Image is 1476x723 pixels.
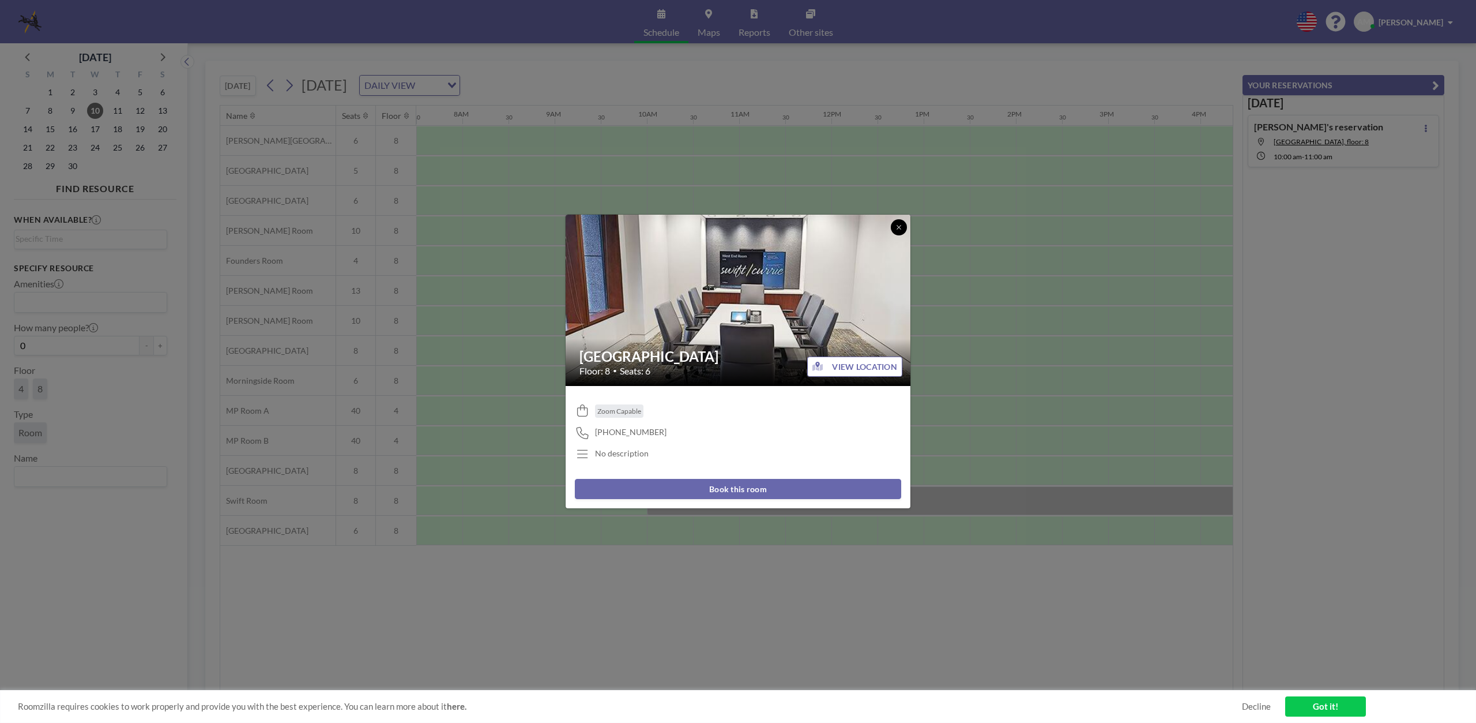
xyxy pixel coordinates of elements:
a: Got it! [1285,696,1366,717]
span: Floor: 8 [579,365,610,377]
span: Zoom Capable [597,407,641,415]
h2: [GEOGRAPHIC_DATA] [579,348,898,365]
span: • [613,366,617,375]
a: here. [447,701,466,711]
span: Seats: 6 [620,365,650,377]
button: Book this room [575,479,901,499]
img: 537.jpg [566,170,912,430]
span: [PHONE_NUMBER] [595,427,667,437]
span: Roomzilla requires cookies to work properly and provide you with the best experience. You can lea... [18,701,1242,712]
div: No description [595,448,649,459]
a: Decline [1242,701,1271,712]
button: VIEW LOCATION [807,357,902,377]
